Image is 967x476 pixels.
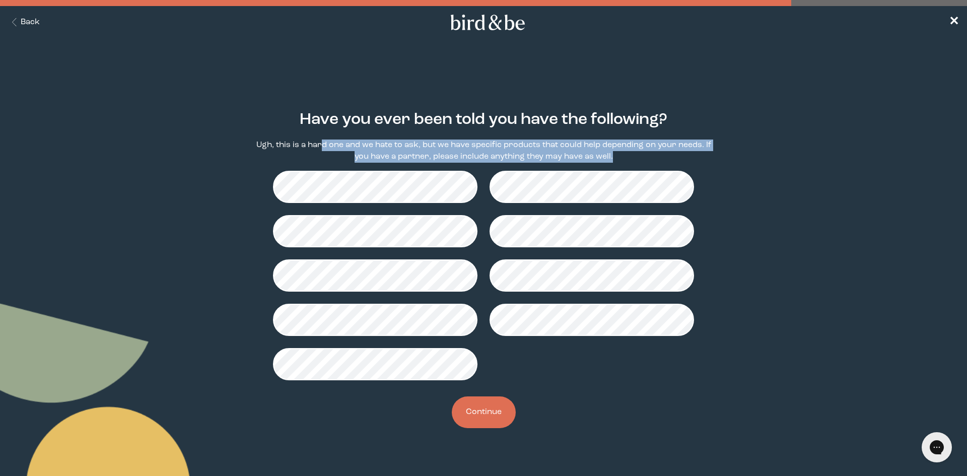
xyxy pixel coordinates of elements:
[8,17,40,28] button: Back Button
[917,429,957,466] iframe: Gorgias live chat messenger
[949,14,959,31] a: ✕
[300,108,667,131] h2: Have you ever been told you have the following?
[452,396,516,428] button: Continue
[250,140,717,163] p: Ugh, this is a hard one and we hate to ask, but we have specific products that could help dependi...
[949,16,959,28] span: ✕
